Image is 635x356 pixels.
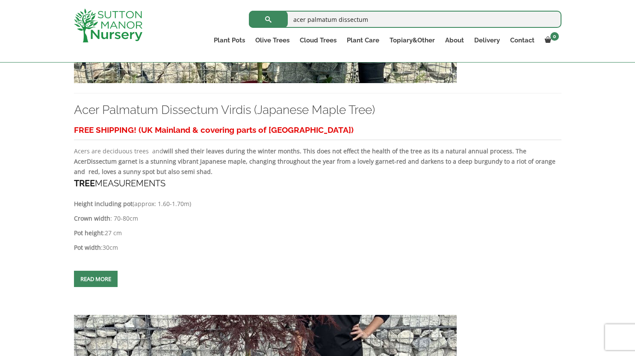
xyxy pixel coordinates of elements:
[74,242,561,253] p: :30cm
[540,34,561,46] a: 0
[469,34,505,46] a: Delivery
[74,157,555,176] b: Dissectum garnet is a stunning vibrant Japanese maple, changing throughout the year from a lovely...
[74,122,561,138] h3: FREE SHIPPING! (UK Mainland & covering parts of [GEOGRAPHIC_DATA])
[74,214,110,222] strong: Crown width
[550,32,559,41] span: 0
[249,11,561,28] input: Search...
[250,34,295,46] a: Olive Trees
[74,9,142,42] img: logo
[295,34,342,46] a: Cloud Trees
[74,213,561,224] p: : 70-80cm
[74,229,103,237] strong: Pot height
[342,34,384,46] a: Plant Care
[74,228,561,238] p: :27 cm
[505,34,540,46] a: Contact
[440,34,469,46] a: About
[74,271,118,287] a: Read more
[163,147,514,155] b: will shed their leaves during the winter months. This does not effect the health of the tree as i...
[384,34,440,46] a: Topiary&Other
[74,243,101,251] strong: Pot width
[74,122,561,253] div: Acers are deciduous trees and
[74,199,561,209] p: (approx: 1.60-1.70m)
[74,177,561,190] h4: MEASUREMENTS
[74,178,95,188] strong: TREE
[209,34,250,46] a: Plant Pots
[74,200,133,208] strong: Height including pot
[74,103,375,117] a: Acer Palmatum Dissectum Virdis (Japanese Maple Tree)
